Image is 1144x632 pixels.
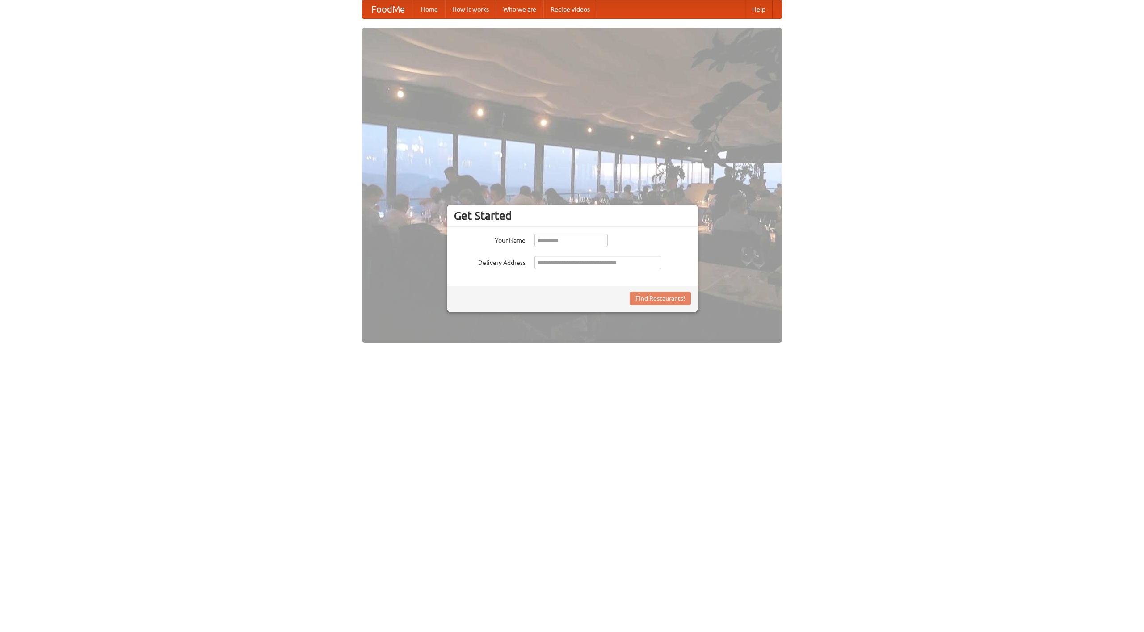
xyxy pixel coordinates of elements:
h3: Get Started [454,209,691,222]
button: Find Restaurants! [630,292,691,305]
label: Delivery Address [454,256,526,267]
a: Help [745,0,773,18]
a: FoodMe [362,0,414,18]
a: How it works [445,0,496,18]
a: Recipe videos [543,0,597,18]
a: Who we are [496,0,543,18]
a: Home [414,0,445,18]
label: Your Name [454,234,526,245]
